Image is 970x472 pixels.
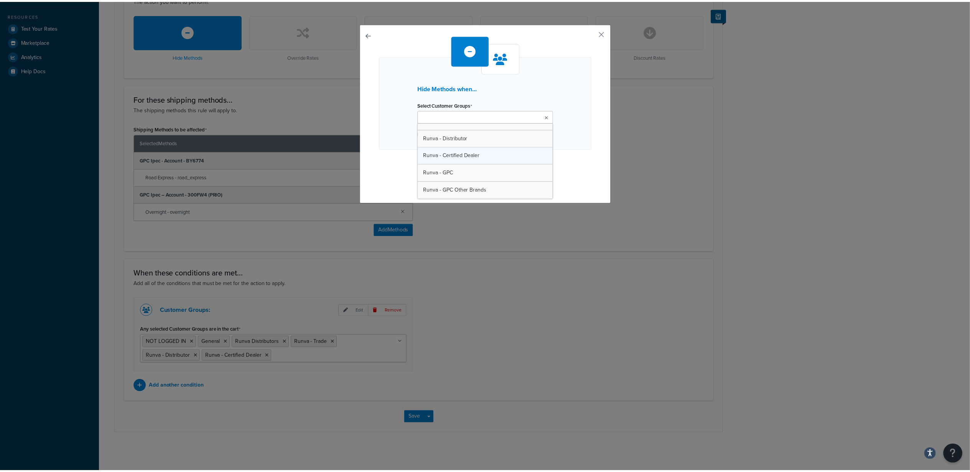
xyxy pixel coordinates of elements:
span: Runva - Trade [427,116,460,125]
h3: Hide Methods when... [421,85,557,92]
p: Condition 1 of 1 [382,177,596,187]
span: Runva - GPC [427,168,457,176]
a: Runva - Certified Dealer [421,147,557,164]
span: Runva - GPC Other Brands [427,185,491,193]
span: Runva - Distributor [427,134,471,142]
span: Runva - Certified Dealer [427,151,484,159]
a: Runva - GPC Other Brands [421,181,557,198]
a: Runva - GPC [421,164,557,181]
label: Select Customer Groups [421,102,476,108]
a: Runva - Distributor [421,129,557,146]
